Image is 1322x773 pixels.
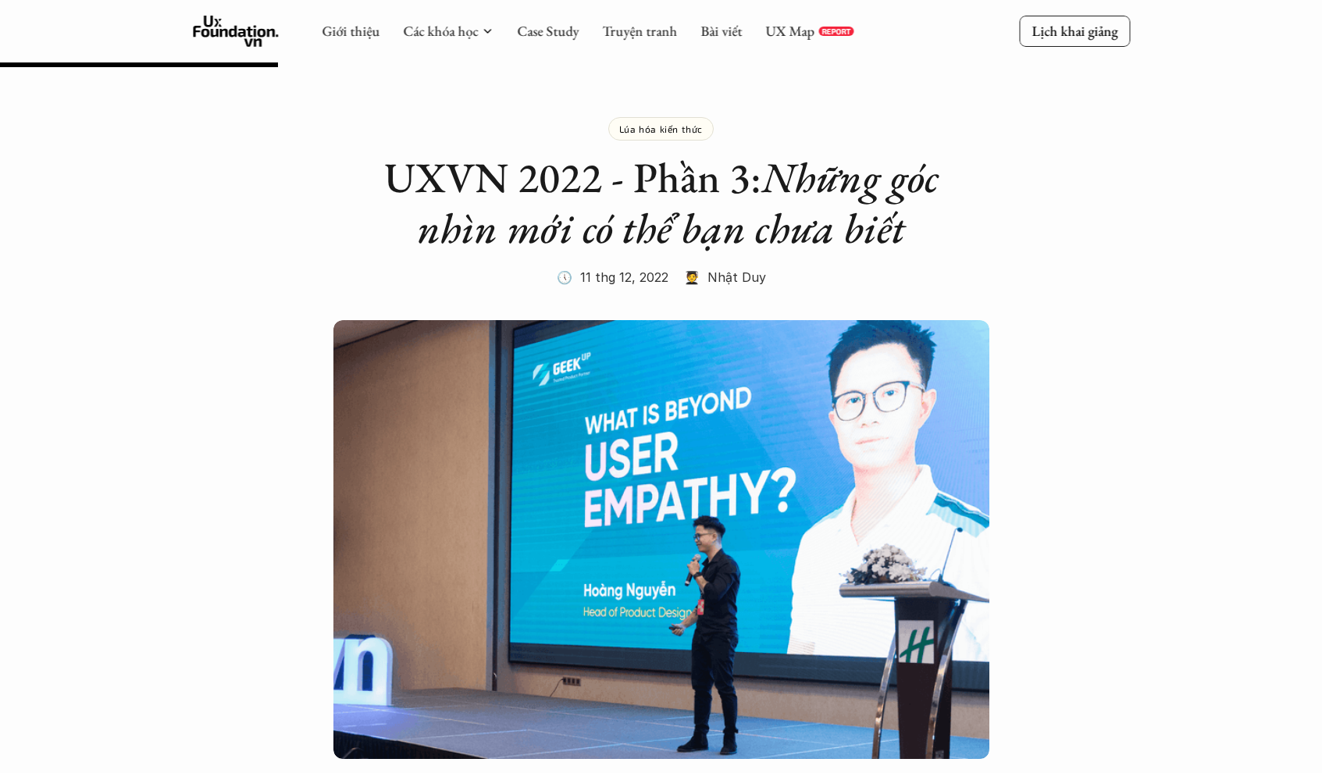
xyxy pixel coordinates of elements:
a: REPORT [818,27,853,36]
a: Giới thiệu [322,22,379,40]
a: Bài viết [700,22,742,40]
a: Lịch khai giảng [1019,16,1130,46]
h1: UXVN 2022 - Phần 3: [349,152,974,254]
em: Những góc nhìn mới có thể bạn chưa biết [417,150,948,255]
a: Các khóa học [403,22,478,40]
p: Lúa hóa kiến thức [619,123,703,134]
p: 🕔 11 thg 12, 2022 [557,265,668,289]
a: UX Map [765,22,814,40]
p: 🧑‍🎓 Nhật Duy [684,265,766,289]
a: Truyện tranh [602,22,677,40]
p: REPORT [821,27,850,36]
p: Lịch khai giảng [1032,22,1117,40]
a: Case Study [517,22,579,40]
